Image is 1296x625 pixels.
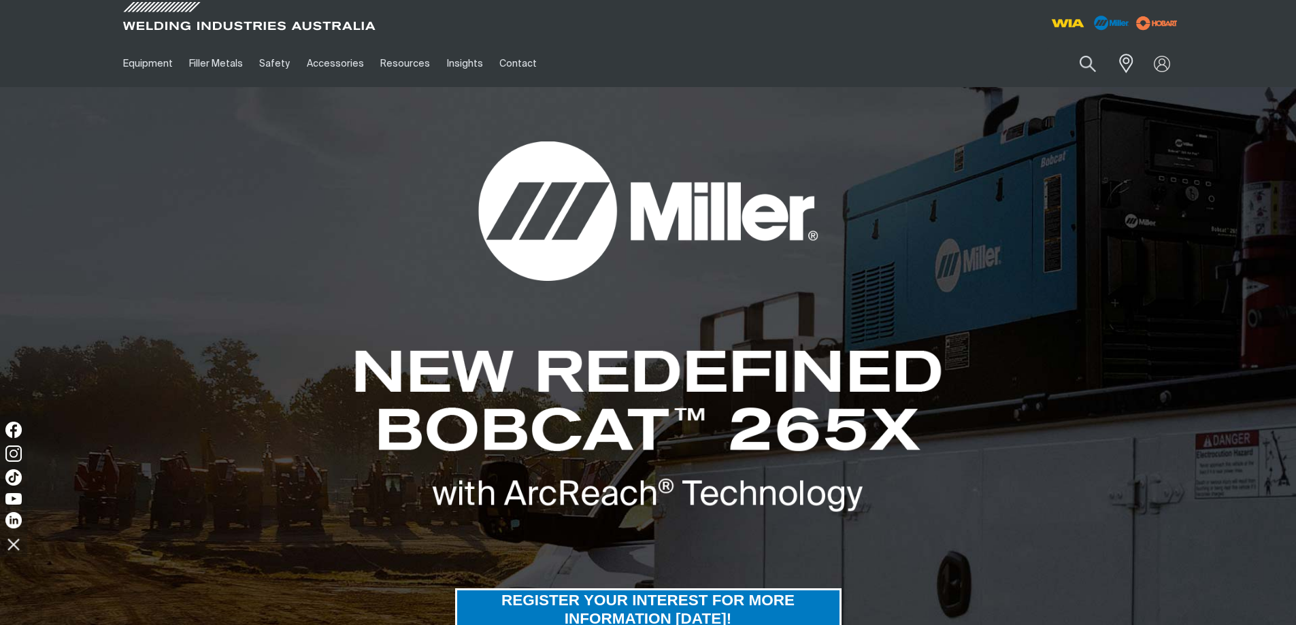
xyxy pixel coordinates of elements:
[5,469,22,486] img: TikTok
[5,512,22,528] img: LinkedIn
[181,40,251,87] a: Filler Metals
[1047,48,1110,80] input: Product name or item number...
[491,40,545,87] a: Contact
[1132,13,1182,33] img: miller
[438,40,491,87] a: Insights
[2,533,25,556] img: hide socials
[1065,48,1111,80] button: Search products
[353,349,944,513] img: New Redefined Bobcat 265X with ArcReach Technology
[5,493,22,505] img: YouTube
[115,40,915,87] nav: Main
[299,40,372,87] a: Accessories
[251,40,298,87] a: Safety
[5,422,22,438] img: Facebook
[115,40,181,87] a: Equipment
[5,445,22,462] img: Instagram
[372,40,438,87] a: Resources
